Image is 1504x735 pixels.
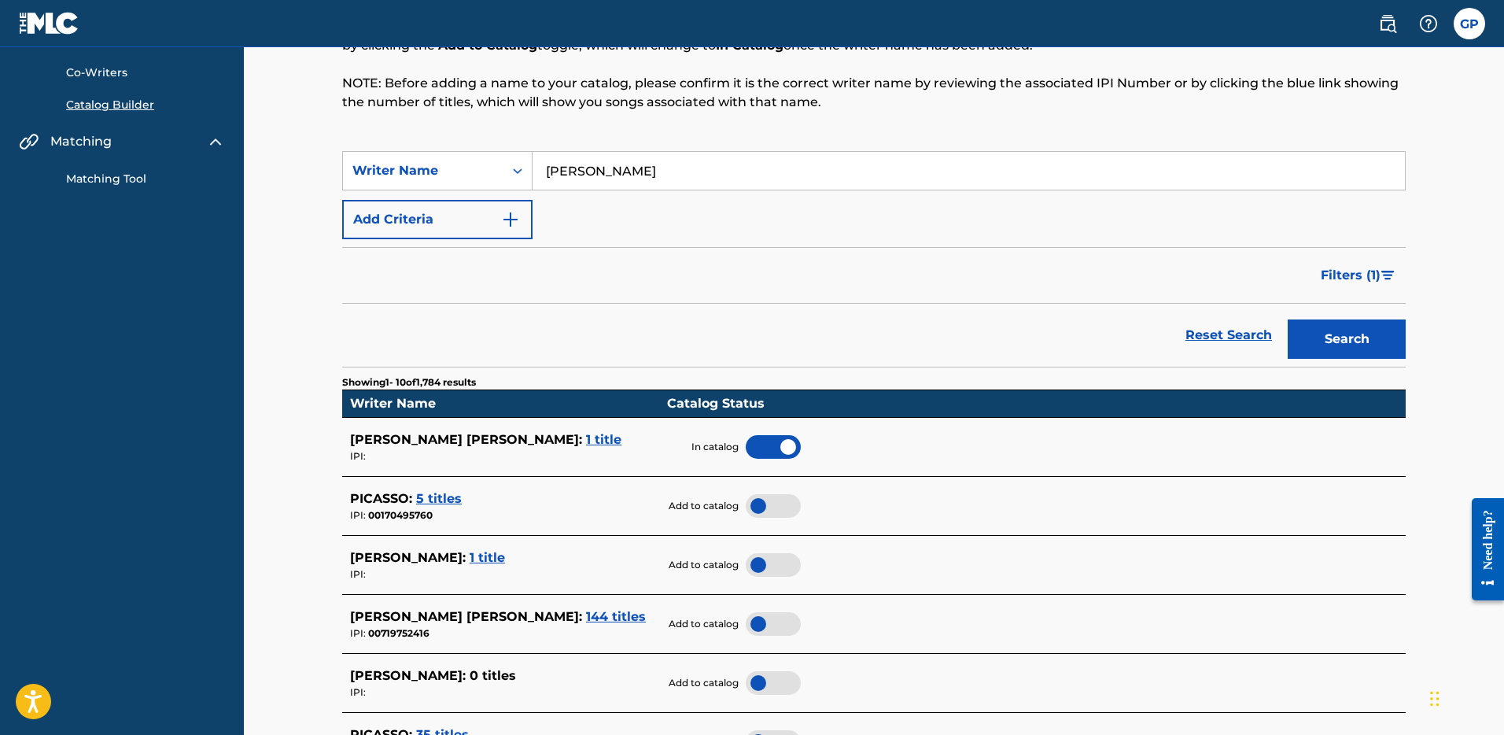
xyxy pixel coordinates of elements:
img: help [1419,14,1438,33]
button: Filters (1) [1311,256,1406,295]
span: 1 title [586,432,621,447]
img: MLC Logo [19,12,79,35]
span: 5 titles [416,491,462,506]
span: IPI: [350,450,366,462]
a: Public Search [1372,8,1403,39]
div: Writer Name [352,161,494,180]
p: Showing 1 - 10 of 1,784 results [342,375,476,390]
div: Help [1413,8,1444,39]
span: PICASSO : [350,491,412,506]
span: 0 titles [470,668,516,683]
img: Matching [19,132,39,151]
span: IPI: [350,686,366,698]
span: IPI: [350,627,366,639]
span: Add to catalog [669,617,739,631]
span: IPI: [350,568,366,580]
span: Add to catalog [669,558,739,572]
span: Matching [50,132,112,151]
span: [PERSON_NAME] [PERSON_NAME] : [350,432,582,447]
span: Add to catalog [669,499,739,513]
span: [PERSON_NAME] : [350,550,466,565]
a: Catalog Builder [66,97,225,113]
img: expand [206,132,225,151]
img: filter [1381,271,1395,280]
form: Search Form [342,151,1406,367]
span: Add to catalog [669,676,739,690]
span: Filters ( 1 ) [1321,266,1381,285]
p: NOTE: Before adding a name to your catalog, please confirm it is the correct writer name by revie... [342,74,1406,112]
td: Writer Name [342,390,659,418]
span: [PERSON_NAME] : [350,668,466,683]
img: 9d2ae6d4665cec9f34b9.svg [501,210,520,229]
button: Add Criteria [342,200,533,239]
iframe: Chat Widget [1425,659,1504,735]
a: Co-Writers [66,65,225,81]
div: User Menu [1454,8,1485,39]
span: IPI: [350,509,366,521]
div: 00719752416 [350,626,659,641]
a: Reset Search [1178,318,1280,353]
span: [PERSON_NAME] [PERSON_NAME] : [350,609,582,624]
img: search [1378,14,1397,33]
span: 144 titles [586,609,646,624]
a: Matching Tool [66,171,225,187]
div: 00170495760 [350,508,659,523]
iframe: Resource Center [1460,486,1504,613]
span: In catalog [691,440,739,454]
span: 1 title [470,550,505,565]
td: Catalog Status [659,390,1398,418]
div: Drag [1430,675,1439,722]
button: Search [1288,319,1406,359]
